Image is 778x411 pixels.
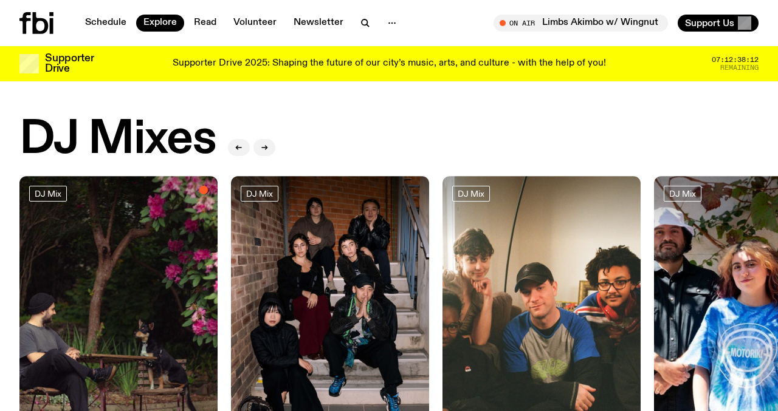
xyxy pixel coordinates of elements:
span: 07:12:38:12 [712,56,759,63]
span: DJ Mix [669,189,696,198]
button: Support Us [678,15,759,32]
span: Support Us [685,18,734,29]
span: DJ Mix [458,189,484,198]
a: Newsletter [286,15,351,32]
a: DJ Mix [29,186,67,202]
a: Explore [136,15,184,32]
a: Volunteer [226,15,284,32]
a: DJ Mix [664,186,701,202]
a: DJ Mix [452,186,490,202]
a: DJ Mix [241,186,278,202]
span: DJ Mix [35,189,61,198]
a: Schedule [78,15,134,32]
span: DJ Mix [246,189,273,198]
h3: Supporter Drive [45,53,94,74]
button: On AirLimbs Akimbo w/ Wingnut [494,15,668,32]
span: Remaining [720,64,759,71]
p: Supporter Drive 2025: Shaping the future of our city’s music, arts, and culture - with the help o... [173,58,606,69]
h2: DJ Mixes [19,117,216,163]
a: Read [187,15,224,32]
